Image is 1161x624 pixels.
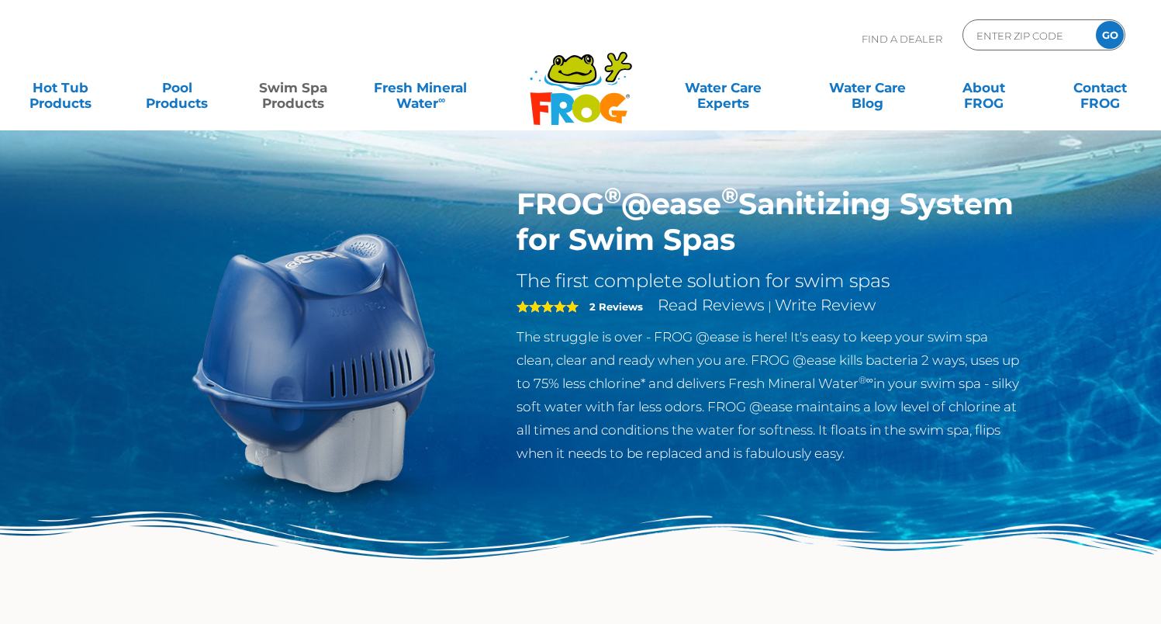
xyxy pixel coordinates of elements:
img: ss-@ease-hero.png [139,186,494,542]
p: Find A Dealer [862,19,942,58]
img: Frog Products Logo [521,31,641,126]
a: Hot TubProducts [16,72,106,103]
a: Water CareBlog [823,72,914,103]
a: Read Reviews [658,296,765,314]
a: Fresh MineralWater∞ [365,72,478,103]
span: | [768,299,772,314]
sup: ® [604,182,621,209]
sup: ∞ [438,94,445,106]
a: PoolProducts [132,72,223,103]
h2: The first complete solution for swim spas [517,269,1023,293]
h1: FROG @ease Sanitizing System for Swim Spas [517,186,1023,258]
a: Write Review [775,296,876,314]
a: Swim SpaProducts [248,72,339,103]
sup: ® [721,182,738,209]
sup: ®∞ [859,374,873,386]
strong: 2 Reviews [589,300,643,313]
p: The struggle is over - FROG @ease is here! It's easy to keep your swim spa clean, clear and ready... [517,325,1023,465]
a: Water CareExperts [650,72,796,103]
a: AboutFROG [939,72,1030,103]
span: 5 [517,300,579,313]
input: GO [1096,21,1124,49]
a: ContactFROG [1055,72,1145,103]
